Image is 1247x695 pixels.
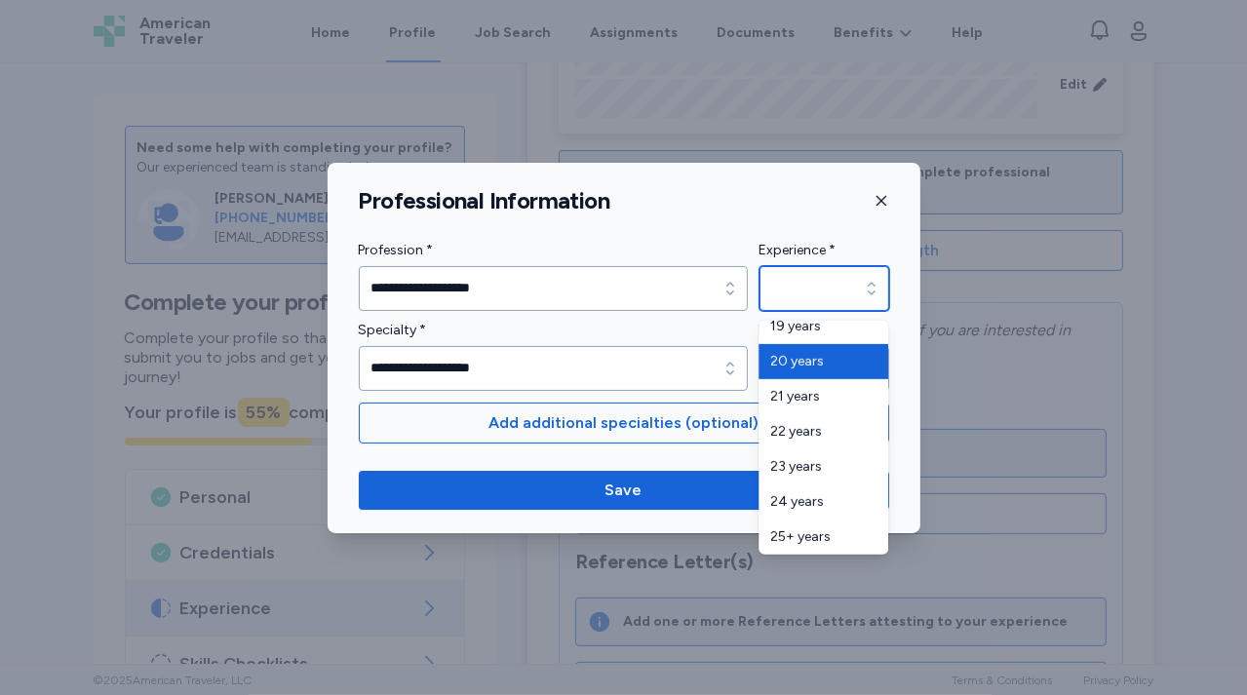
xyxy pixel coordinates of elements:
[770,527,853,547] span: 25+ years
[770,352,853,371] span: 20 years
[770,387,853,406] span: 21 years
[770,422,853,442] span: 22 years
[770,317,853,336] span: 19 years
[770,457,853,477] span: 23 years
[770,492,853,512] span: 24 years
